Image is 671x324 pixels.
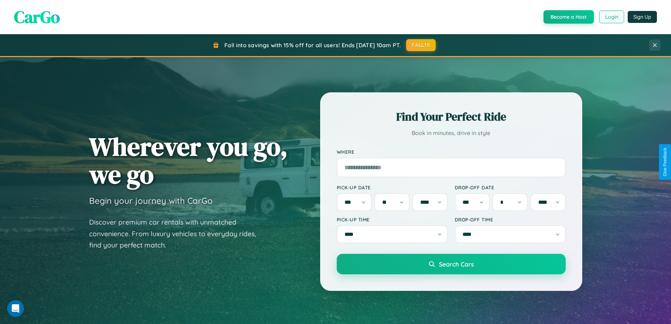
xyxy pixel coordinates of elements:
h3: Begin your journey with CarGo [89,195,213,206]
button: FALL15 [406,39,436,51]
label: Where [337,149,566,155]
label: Pick-up Date [337,184,448,190]
span: Search Cars [439,260,474,268]
span: CarGo [14,5,60,29]
p: Discover premium car rentals with unmatched convenience. From luxury vehicles to everyday rides, ... [89,216,265,251]
label: Pick-up Time [337,216,448,222]
button: Sign Up [628,11,657,23]
h1: Wherever you go, we go [89,133,288,188]
button: Search Cars [337,254,566,274]
button: Login [599,11,624,23]
iframe: Intercom live chat [7,300,24,317]
h2: Find Your Perfect Ride [337,109,566,124]
p: Book in minutes, drive in style [337,128,566,138]
div: Give Feedback [663,148,667,176]
span: Fall into savings with 15% off for all users! Ends [DATE] 10am PT. [224,42,401,49]
label: Drop-off Date [455,184,566,190]
button: Become a Host [543,10,594,24]
label: Drop-off Time [455,216,566,222]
